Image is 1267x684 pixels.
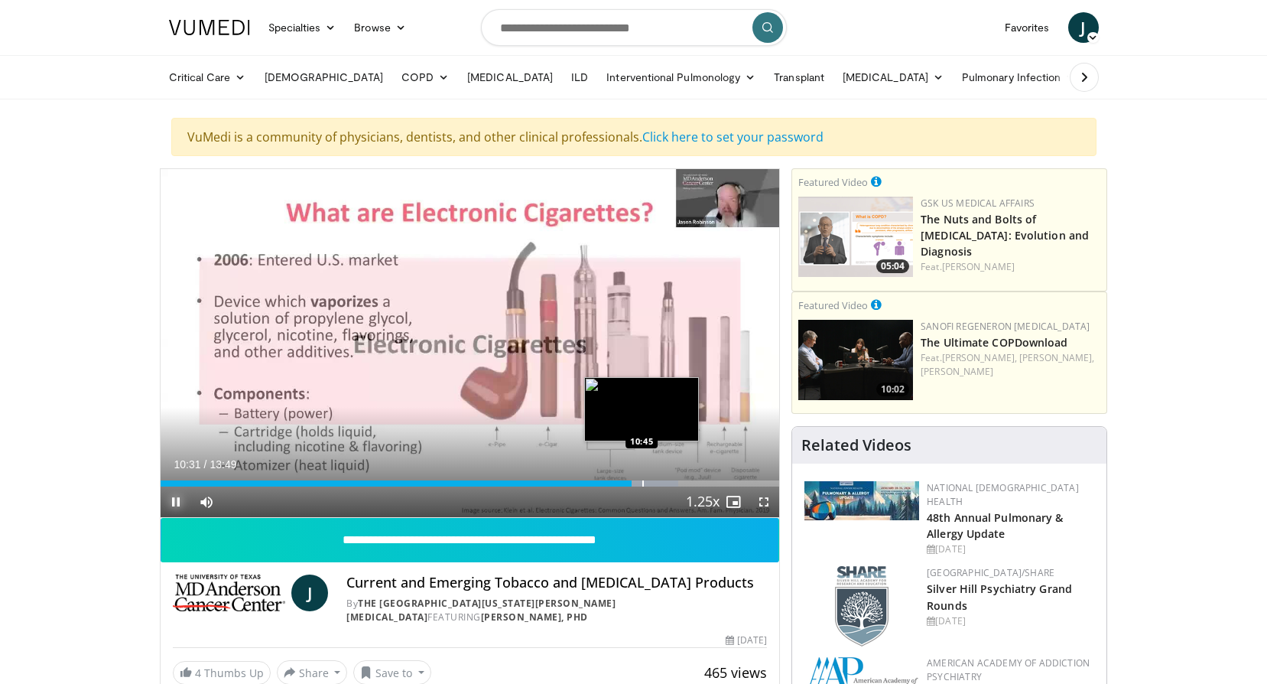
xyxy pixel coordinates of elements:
[562,62,597,93] a: ILD
[953,62,1085,93] a: Pulmonary Infection
[174,458,201,471] span: 10:31
[1019,351,1094,364] a: [PERSON_NAME],
[927,566,1054,579] a: [GEOGRAPHIC_DATA]/SHARE
[835,566,889,647] img: f8aaeb6d-318f-4fcf-bd1d-54ce21f29e87.png.150x105_q85_autocrop_double_scale_upscale_version-0.2.png
[798,197,913,277] img: ee063798-7fd0-40de-9666-e00bc66c7c22.png.150x105_q85_crop-smart_upscale.png
[195,666,201,680] span: 4
[584,377,699,441] img: image.jpeg
[346,597,767,624] div: By FEATURING
[798,320,913,400] a: 10:02
[345,12,415,43] a: Browse
[173,575,286,611] img: The University of Texas MD Anderson Cancer Center
[798,197,913,277] a: 05:04
[704,663,767,682] span: 465 views
[481,9,787,46] input: Search topics, interventions
[458,62,562,93] a: [MEDICAL_DATA]
[687,487,718,517] button: Playback Rate
[927,510,1063,541] a: 48th Annual Pulmonary & Allergy Update
[801,436,911,454] h4: Related Videos
[161,480,780,487] div: Progress Bar
[921,212,1089,259] a: The Nuts and Bolts of [MEDICAL_DATA]: Evolution and Diagnosis
[291,575,328,611] a: J
[169,20,250,35] img: VuMedi Logo
[876,259,909,273] span: 05:04
[921,335,1067,350] a: The Ultimate COPDownload
[726,634,767,647] div: [DATE]
[921,365,993,378] a: [PERSON_NAME]
[921,351,1100,379] div: Feat.
[798,320,913,400] img: 5a5e9f8f-baed-4a36-9fe2-4d00eabc5e31.png.150x105_q85_crop-smart_upscale.png
[921,260,1100,274] div: Feat.
[160,62,255,93] a: Critical Care
[927,581,1072,612] a: Silver Hill Psychiatry Grand Rounds
[798,298,868,312] small: Featured Video
[1068,12,1099,43] a: J
[927,656,1090,683] a: American Academy of Addiction Psychiatry
[161,169,780,518] video-js: Video Player
[481,611,588,624] a: [PERSON_NAME], PhD
[718,487,749,517] button: Enable picture-in-picture mode
[191,487,222,517] button: Mute
[204,458,207,471] span: /
[927,542,1094,556] div: [DATE]
[210,458,236,471] span: 13:49
[346,597,616,624] a: The [GEOGRAPHIC_DATA][US_STATE][PERSON_NAME][MEDICAL_DATA]
[597,62,765,93] a: Interventional Pulmonology
[921,197,1035,210] a: GSK US Medical Affairs
[927,481,1079,508] a: National [DEMOGRAPHIC_DATA] Health
[942,260,1015,273] a: [PERSON_NAME]
[171,118,1096,156] div: VuMedi is a community of physicians, dentists, and other clinical professionals.
[876,383,909,396] span: 10:02
[942,351,1017,364] a: [PERSON_NAME],
[392,62,458,93] a: COPD
[765,62,833,93] a: Transplant
[749,487,779,517] button: Fullscreen
[804,481,919,520] img: b90f5d12-84c1-472e-b843-5cad6c7ef911.jpg.150x105_q85_autocrop_double_scale_upscale_version-0.2.jpg
[346,575,767,591] h4: Current and Emerging Tobacco and [MEDICAL_DATA] Products
[927,614,1094,628] div: [DATE]
[642,129,824,145] a: Click here to set your password
[996,12,1059,43] a: Favorites
[161,487,191,517] button: Pause
[255,62,392,93] a: [DEMOGRAPHIC_DATA]
[921,320,1090,333] a: Sanofi Regeneron [MEDICAL_DATA]
[798,175,868,189] small: Featured Video
[259,12,346,43] a: Specialties
[833,62,953,93] a: [MEDICAL_DATA]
